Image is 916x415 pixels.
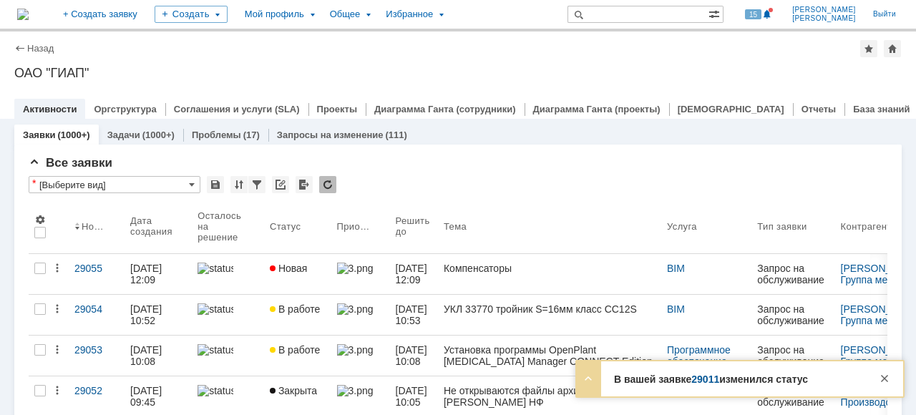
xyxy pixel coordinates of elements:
div: Решить до [396,215,432,237]
div: 29055 [74,263,119,274]
th: Статус [264,199,331,254]
div: Создать [155,6,228,23]
img: logo [17,9,29,20]
th: Тип заявки [751,199,834,254]
div: 29052 [74,385,119,396]
div: Запрос на обслуживание [757,303,829,326]
div: Действия [52,303,63,315]
a: Запросы на изменение [277,130,384,140]
img: 3.png [337,344,373,356]
a: Соглашения и услуги (SLA) [174,104,300,114]
a: Проекты [317,104,357,114]
img: 3.png [337,385,373,396]
a: Отчеты [801,104,837,114]
a: Установка программы OpenPlant [MEDICAL_DATA] Manager CONNECT Edition [438,336,661,376]
div: Развернуть [580,370,597,387]
a: [DATE] 10:53 [390,295,438,335]
span: В работе [270,303,320,315]
span: Все заявки [29,156,112,170]
a: Диаграмма Ганта (сотрудники) [374,104,516,114]
a: Запрос на обслуживание [751,254,834,294]
img: statusbar-100 (1).png [198,344,233,356]
div: ОАО "ГИАП" [14,66,902,80]
div: [DATE] 10:08 [130,344,165,367]
strong: В вашей заявке изменился статус [614,373,808,385]
th: Услуга [661,199,751,254]
div: [DATE] 10:52 [130,303,165,326]
a: BIM [667,303,685,315]
img: statusbar-100 (1).png [198,263,233,274]
div: (17) [243,130,260,140]
th: Дата создания [125,199,192,254]
span: Новая [270,263,308,274]
a: 29055 [69,254,125,294]
a: 3.png [331,336,390,376]
a: statusbar-100 (1).png [192,295,264,335]
a: BIM [667,263,685,274]
div: Контрагент [841,221,892,232]
a: Диаграмма Ганта (проекты) [533,104,661,114]
div: Номер [82,221,107,232]
a: Перейти на домашнюю страницу [17,9,29,20]
img: statusbar-100 (1).png [198,385,233,396]
div: Сохранить вид [207,176,224,193]
div: Настройки списка отличаются от сохраненных в виде [32,178,36,188]
th: Приоритет [331,199,390,254]
span: [DATE] 12:09 [396,263,430,285]
div: Обновлять список [319,176,336,193]
a: 3.png [331,254,390,294]
div: Добавить в избранное [860,40,877,57]
div: (1000+) [57,130,89,140]
div: Действия [52,385,63,396]
img: 3.png [337,303,373,315]
div: (111) [386,130,407,140]
a: 29011 [691,373,719,385]
div: Компенсаторы [444,263,656,274]
img: statusbar-100 (1).png [198,303,233,315]
div: Сделать домашней страницей [884,40,901,57]
div: [DATE] 09:45 [130,385,165,408]
span: Расширенный поиск [708,6,723,20]
a: УКЛ 33770 тройник S=16мм класс CC12S [438,295,661,335]
div: Действия [52,344,63,356]
span: В работе [270,344,320,356]
th: Осталось на решение [192,199,264,254]
a: Запрос на обслуживание [751,295,834,335]
a: Задачи [107,130,140,140]
a: [DATE] 10:08 [390,336,438,376]
a: [DATE] 12:09 [125,254,192,294]
a: [DATE] 10:08 [125,336,192,376]
a: 29054 [69,295,125,335]
div: Тип заявки [757,221,807,232]
a: 3.png [331,295,390,335]
div: Установка программы OpenPlant [MEDICAL_DATA] Manager CONNECT Edition [444,344,656,367]
div: [DATE] 12:09 [130,263,165,285]
a: statusbar-100 (1).png [192,336,264,376]
div: Скопировать ссылку на список [272,176,289,193]
div: 29053 [74,344,119,356]
span: Настройки [34,214,46,225]
a: Назад [27,43,54,54]
a: Программное обеспечение [667,344,734,367]
a: statusbar-100 (1).png [192,254,264,294]
div: Не открываются файлы архива у [PERSON_NAME] НФ [444,385,656,408]
div: Фильтрация... [248,176,265,193]
a: Новая [264,254,331,294]
a: [DATE] 10:52 [125,295,192,335]
a: База знаний [853,104,910,114]
div: (1000+) [142,130,175,140]
a: В работе [264,336,331,376]
a: [DEMOGRAPHIC_DATA] [678,104,784,114]
div: УКЛ 33770 тройник S=16мм класс CC12S [444,303,656,315]
div: Дата создания [130,215,175,237]
th: Тема [438,199,661,254]
a: Активности [23,104,77,114]
div: Сортировка... [230,176,248,193]
div: Статус [270,221,301,232]
th: Номер [69,199,125,254]
a: Проблемы [192,130,241,140]
div: Запрос на обслуживание [757,263,829,285]
div: Закрыть [876,370,893,387]
span: Закрыта [270,385,317,396]
span: [DATE] 10:08 [396,344,430,367]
